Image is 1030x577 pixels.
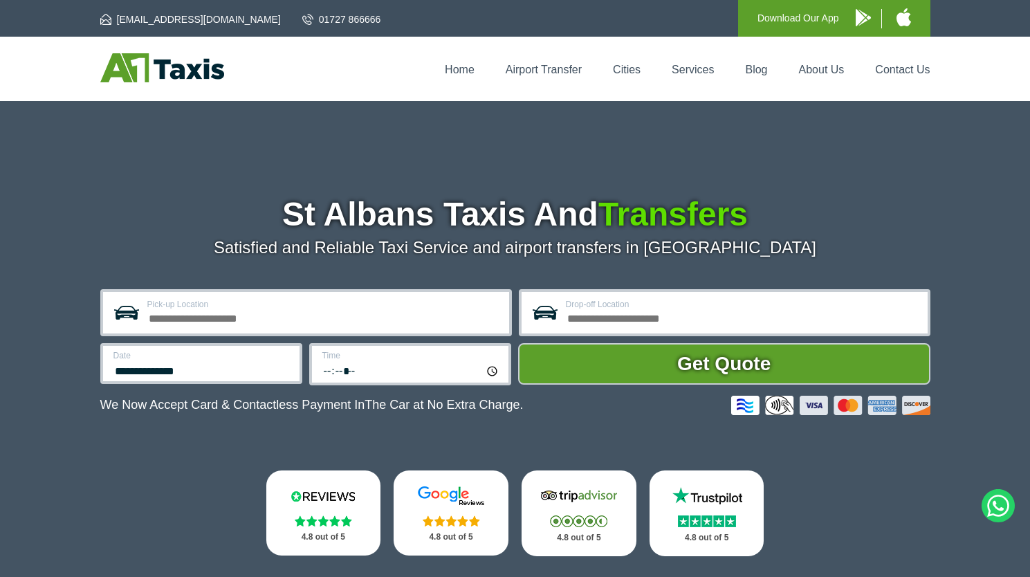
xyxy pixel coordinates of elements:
img: Stars [550,515,607,527]
label: Pick-up Location [147,300,501,309]
p: Download Our App [757,10,839,27]
a: Reviews.io Stars 4.8 out of 5 [266,470,381,556]
h1: St Albans Taxis And [100,198,930,231]
a: Google Stars 4.8 out of 5 [394,470,508,556]
a: Cities [613,64,641,75]
a: 01727 866666 [302,12,381,26]
img: Tripadvisor [537,486,620,506]
a: [EMAIL_ADDRESS][DOMAIN_NAME] [100,12,281,26]
p: We Now Accept Card & Contactless Payment In [100,398,524,412]
p: 4.8 out of 5 [282,529,366,546]
span: The Car at No Extra Charge. [365,398,523,412]
p: 4.8 out of 5 [537,529,621,547]
a: Contact Us [875,64,930,75]
span: Transfers [598,196,748,232]
a: Tripadvisor Stars 4.8 out of 5 [522,470,636,556]
img: A1 Taxis Android App [856,9,871,26]
img: Reviews.io [282,486,365,506]
img: A1 Taxis St Albans LTD [100,53,224,82]
img: Trustpilot [665,486,748,506]
p: 4.8 out of 5 [665,529,749,547]
label: Drop-off Location [566,300,919,309]
a: Home [445,64,475,75]
img: A1 Taxis iPhone App [896,8,911,26]
label: Date [113,351,291,360]
p: Satisfied and Reliable Taxi Service and airport transfers in [GEOGRAPHIC_DATA] [100,238,930,257]
a: Airport Transfer [506,64,582,75]
a: About Us [799,64,845,75]
a: Trustpilot Stars 4.8 out of 5 [650,470,764,556]
img: Credit And Debit Cards [731,396,930,415]
p: 4.8 out of 5 [409,529,493,546]
img: Stars [295,515,352,526]
button: Get Quote [518,343,930,385]
a: Blog [745,64,767,75]
img: Stars [423,515,480,526]
img: Stars [678,515,736,527]
a: Services [672,64,714,75]
label: Time [322,351,500,360]
img: Google [410,486,493,506]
